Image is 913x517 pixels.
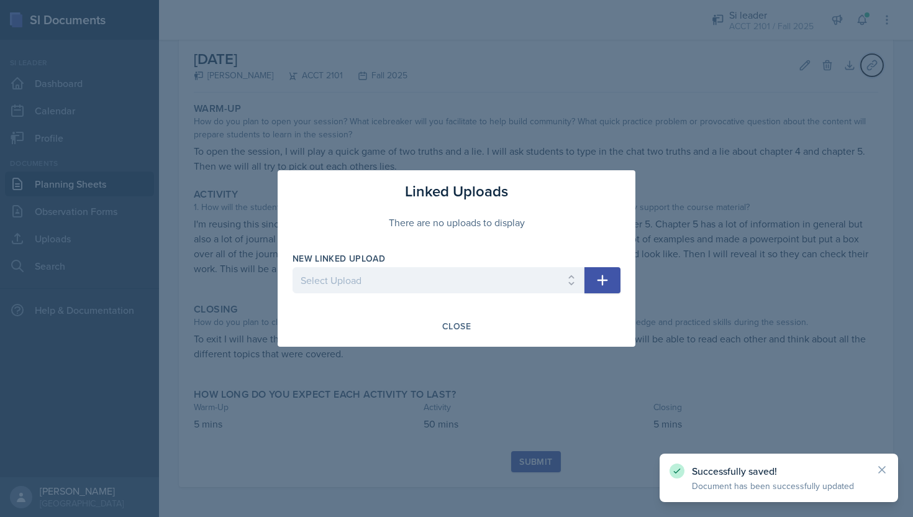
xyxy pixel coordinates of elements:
[692,480,866,492] p: Document has been successfully updated
[434,316,479,337] button: Close
[293,252,385,265] label: New Linked Upload
[442,321,471,331] div: Close
[405,180,508,203] h3: Linked Uploads
[293,203,620,242] div: There are no uploads to display
[692,465,866,477] p: Successfully saved!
